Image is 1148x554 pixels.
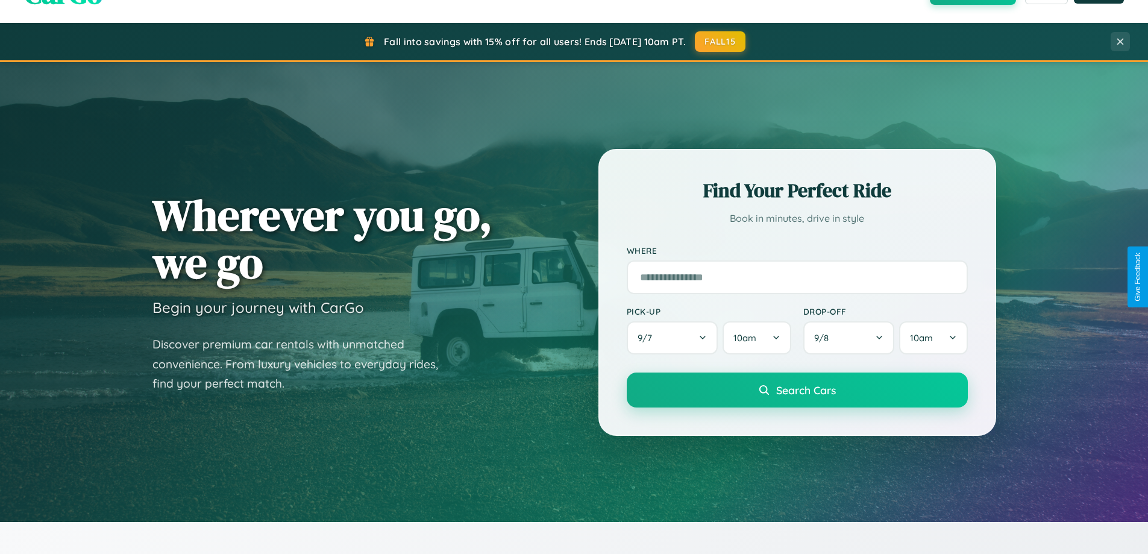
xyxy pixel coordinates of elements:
button: 9/8 [803,321,895,354]
span: 10am [910,332,933,344]
span: Search Cars [776,383,836,397]
button: 9/7 [627,321,718,354]
div: Give Feedback [1134,253,1142,301]
h3: Begin your journey with CarGo [152,298,364,316]
button: 10am [723,321,791,354]
label: Pick-up [627,306,791,316]
span: 10am [733,332,756,344]
p: Book in minutes, drive in style [627,210,968,227]
button: 10am [899,321,967,354]
button: FALL15 [695,31,745,52]
label: Where [627,245,968,256]
span: Fall into savings with 15% off for all users! Ends [DATE] 10am PT. [384,36,686,48]
h1: Wherever you go, we go [152,191,492,286]
h2: Find Your Perfect Ride [627,177,968,204]
span: 9 / 8 [814,332,835,344]
label: Drop-off [803,306,968,316]
p: Discover premium car rentals with unmatched convenience. From luxury vehicles to everyday rides, ... [152,335,454,394]
span: 9 / 7 [638,332,658,344]
button: Search Cars [627,373,968,408]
